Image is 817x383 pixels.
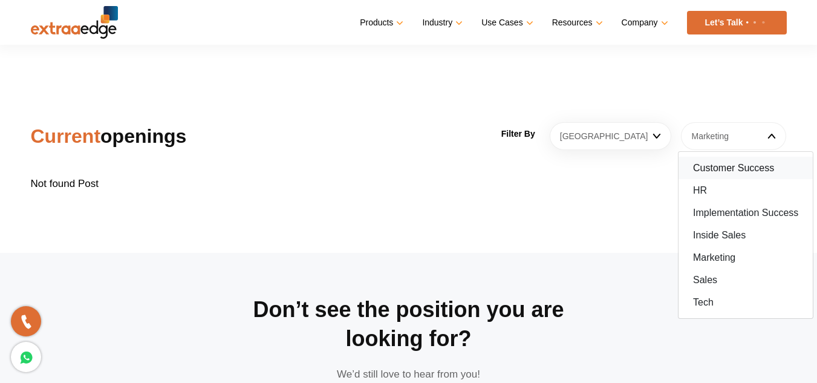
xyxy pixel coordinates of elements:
[552,14,601,31] a: Resources
[31,125,101,147] span: Current
[31,122,271,151] h2: openings
[687,11,787,34] a: Let’s Talk
[679,201,813,224] a: Implementation Success
[679,291,813,313] a: Tech
[422,14,460,31] a: Industry
[679,269,813,291] a: Sales
[227,365,590,383] p: We’d still love to hear from you!
[679,224,813,246] a: Inside Sales
[679,246,813,269] a: Marketing
[679,179,813,201] a: HR
[501,125,535,143] label: Filter By
[31,163,787,205] table: Not found Post
[681,122,786,150] a: Marketing
[227,295,590,353] h2: Don’t see the position you are looking for?
[360,14,401,31] a: Products
[678,151,813,319] div: Marketing
[622,14,666,31] a: Company
[481,14,530,31] a: Use Cases
[550,122,672,150] a: [GEOGRAPHIC_DATA]
[679,157,813,179] a: Customer Success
